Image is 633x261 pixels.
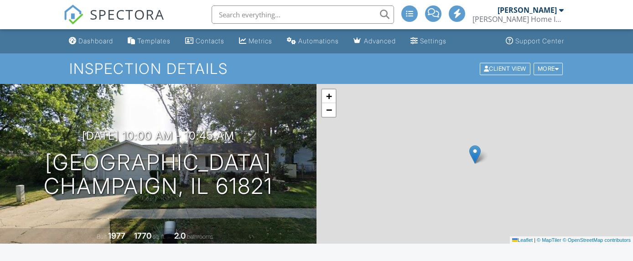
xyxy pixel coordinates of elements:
[235,33,276,50] a: Metrics
[563,237,631,243] a: © OpenStreetMap contributors
[480,63,530,75] div: Client View
[153,233,166,240] span: sq. ft.
[326,104,332,115] span: −
[63,12,165,31] a: SPECTORA
[283,33,342,50] a: Automations (Advanced)
[502,33,568,50] a: Support Center
[350,33,400,50] a: Advanced
[515,37,564,45] div: Support Center
[97,233,107,240] span: Built
[420,37,446,45] div: Settings
[469,145,481,164] img: Marker
[537,237,561,243] a: © MapTiler
[322,89,336,103] a: Zoom in
[90,5,165,24] span: SPECTORA
[479,65,533,72] a: Client View
[498,5,557,15] div: [PERSON_NAME]
[108,231,125,240] div: 1977
[472,15,564,24] div: AA Marshall Home Inspection Services
[298,37,339,45] div: Automations
[134,231,151,240] div: 1770
[63,5,83,25] img: The Best Home Inspection Software - Spectora
[137,37,171,45] div: Templates
[534,237,535,243] span: |
[82,130,234,142] h3: [DATE] 10:00 am - 10:45 am
[196,37,224,45] div: Contacts
[182,33,228,50] a: Contacts
[322,103,336,117] a: Zoom out
[212,5,394,24] input: Search everything...
[512,237,533,243] a: Leaflet
[78,37,113,45] div: Dashboard
[326,90,332,102] span: +
[69,61,564,77] h1: Inspection Details
[249,37,272,45] div: Metrics
[187,233,213,240] span: bathrooms
[174,231,186,240] div: 2.0
[44,151,273,199] h1: [GEOGRAPHIC_DATA] Champaign, IL 61821
[364,37,396,45] div: Advanced
[534,63,563,75] div: More
[124,33,174,50] a: Templates
[65,33,117,50] a: Dashboard
[407,33,450,50] a: Settings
